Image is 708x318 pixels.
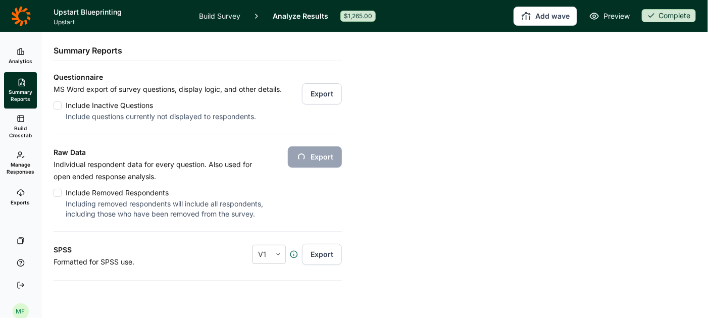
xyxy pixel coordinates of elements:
span: Manage Responses [7,161,34,175]
a: Build Crosstab [4,109,37,145]
span: Preview [603,10,630,22]
h3: Questionnaire [54,71,342,83]
a: Preview [589,10,630,22]
div: Include questions currently not displayed to respondents. [66,112,282,122]
h3: Raw Data [54,146,267,158]
span: Upstart [54,18,187,26]
div: $1,265.00 [340,11,376,22]
p: Individual respondent data for every question. Also used for open ended response analysis. [54,158,267,183]
span: Summary Reports [8,88,33,102]
button: Export [288,146,342,168]
span: Exports [11,199,30,206]
div: Include Inactive Questions [66,99,282,112]
button: Export [302,83,342,104]
h1: Upstart Blueprinting [54,6,187,18]
div: Including removed respondents will include all respondents, including those who have been removed... [66,199,267,219]
span: Analytics [9,58,32,65]
span: Build Crosstab [8,125,33,139]
div: Include Removed Respondents [66,187,267,199]
a: Analytics [4,40,37,72]
h2: Summary Reports [54,44,122,57]
p: MS Word export of survey questions, display logic, and other details. [54,83,282,95]
h3: SPSS [54,244,198,256]
a: Summary Reports [4,72,37,109]
p: Formatted for SPSS use. [54,256,198,268]
a: Manage Responses [4,145,37,181]
a: Exports [4,181,37,214]
button: Complete [642,9,696,23]
button: Export [302,244,342,265]
div: Complete [642,9,696,22]
button: Add wave [514,7,577,26]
